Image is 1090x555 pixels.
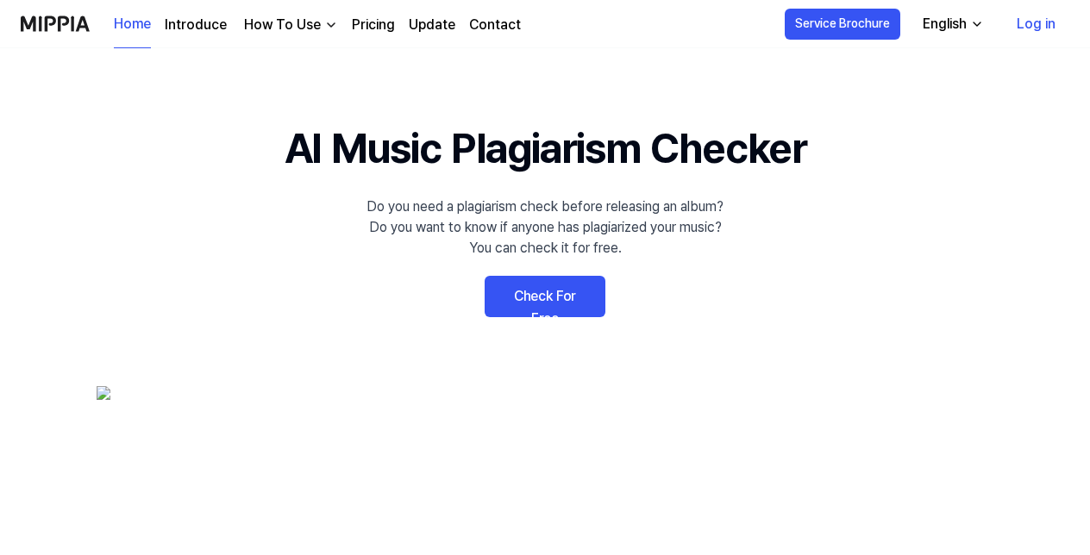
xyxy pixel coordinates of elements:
a: Update [409,15,455,35]
button: English [909,7,994,41]
a: Pricing [352,15,395,35]
a: Check For Free [485,276,605,317]
button: Service Brochure [785,9,900,40]
img: down [324,18,338,32]
div: Do you need a plagiarism check before releasing an album? Do you want to know if anyone has plagi... [366,196,724,259]
a: Introduce [165,15,227,35]
a: Contact [469,15,521,35]
h1: AI Music Plagiarism Checker [285,117,806,179]
div: English [919,14,970,34]
a: Home [114,1,151,48]
button: How To Use [241,15,338,35]
div: How To Use [241,15,324,35]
